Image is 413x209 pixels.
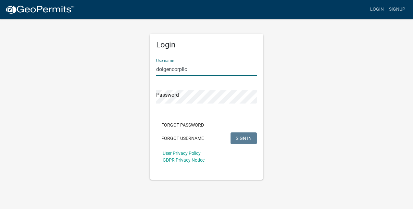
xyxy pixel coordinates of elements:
[156,119,209,131] button: Forgot Password
[163,151,201,156] a: User Privacy Policy
[368,3,386,16] a: Login
[386,3,408,16] a: Signup
[236,135,252,141] span: SIGN IN
[156,132,209,144] button: Forgot Username
[163,157,205,163] a: GDPR Privacy Notice
[231,132,257,144] button: SIGN IN
[156,40,257,50] h5: Login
